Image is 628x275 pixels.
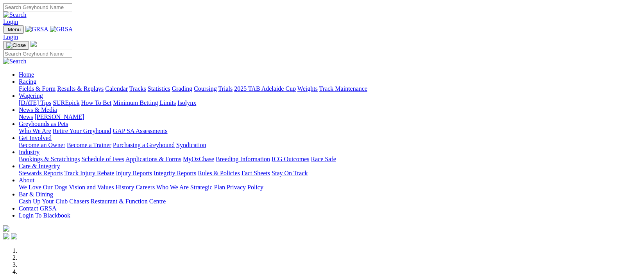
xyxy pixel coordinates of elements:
[19,205,56,212] a: Contact GRSA
[113,128,168,134] a: GAP SA Assessments
[19,128,625,135] div: Greyhounds as Pets
[3,58,27,65] img: Search
[11,233,17,239] img: twitter.svg
[183,156,214,162] a: MyOzChase
[34,113,84,120] a: [PERSON_NAME]
[3,50,72,58] input: Search
[194,85,217,92] a: Coursing
[3,225,9,232] img: logo-grsa-white.png
[19,156,80,162] a: Bookings & Scratchings
[3,233,9,239] img: facebook.svg
[19,198,625,205] div: Bar & Dining
[19,120,68,127] a: Greyhounds as Pets
[8,27,21,32] span: Menu
[105,85,128,92] a: Calendar
[19,113,33,120] a: News
[19,170,625,177] div: Care & Integrity
[19,156,625,163] div: Industry
[19,184,625,191] div: About
[154,170,196,176] a: Integrity Reports
[6,42,26,49] img: Close
[19,142,625,149] div: Get Involved
[125,156,181,162] a: Applications & Forms
[81,156,124,162] a: Schedule of Fees
[19,163,60,169] a: Care & Integrity
[19,149,39,155] a: Industry
[272,156,309,162] a: ICG Outcomes
[19,198,68,205] a: Cash Up Your Club
[3,25,24,34] button: Toggle navigation
[116,170,152,176] a: Injury Reports
[19,113,625,120] div: News & Media
[67,142,111,148] a: Become a Trainer
[218,85,233,92] a: Trials
[242,170,270,176] a: Fact Sheets
[136,184,155,191] a: Careers
[297,85,318,92] a: Weights
[148,85,170,92] a: Statistics
[311,156,336,162] a: Race Safe
[156,184,189,191] a: Who We Are
[19,99,625,106] div: Wagering
[172,85,192,92] a: Grading
[3,18,18,25] a: Login
[319,85,367,92] a: Track Maintenance
[19,135,52,141] a: Get Involved
[19,170,63,176] a: Stewards Reports
[19,177,34,183] a: About
[19,184,67,191] a: We Love Our Dogs
[3,11,27,18] img: Search
[69,184,114,191] a: Vision and Values
[57,85,104,92] a: Results & Replays
[227,184,263,191] a: Privacy Policy
[198,170,240,176] a: Rules & Policies
[3,34,18,40] a: Login
[113,99,176,106] a: Minimum Betting Limits
[50,26,73,33] img: GRSA
[81,99,112,106] a: How To Bet
[19,85,55,92] a: Fields & Form
[19,99,51,106] a: [DATE] Tips
[53,128,111,134] a: Retire Your Greyhound
[129,85,146,92] a: Tracks
[19,92,43,99] a: Wagering
[19,78,36,85] a: Racing
[113,142,175,148] a: Purchasing a Greyhound
[272,170,308,176] a: Stay On Track
[53,99,79,106] a: SUREpick
[19,71,34,78] a: Home
[3,3,72,11] input: Search
[3,41,29,50] button: Toggle navigation
[19,106,57,113] a: News & Media
[25,26,48,33] img: GRSA
[19,128,51,134] a: Who We Are
[234,85,296,92] a: 2025 TAB Adelaide Cup
[19,142,65,148] a: Become an Owner
[69,198,166,205] a: Chasers Restaurant & Function Centre
[30,41,37,47] img: logo-grsa-white.png
[177,99,196,106] a: Isolynx
[216,156,270,162] a: Breeding Information
[64,170,114,176] a: Track Injury Rebate
[115,184,134,191] a: History
[190,184,225,191] a: Strategic Plan
[19,212,70,219] a: Login To Blackbook
[176,142,206,148] a: Syndication
[19,85,625,92] div: Racing
[19,191,53,198] a: Bar & Dining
